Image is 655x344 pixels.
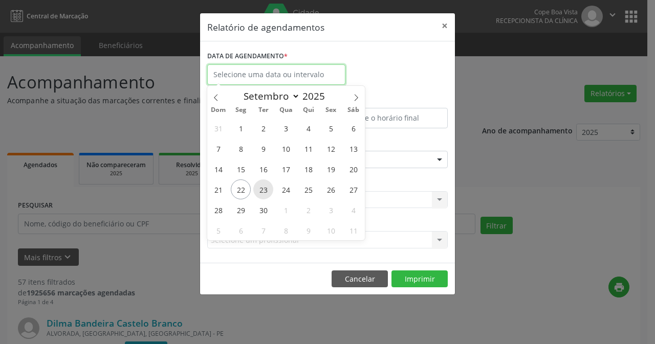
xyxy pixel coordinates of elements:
[276,139,296,158] span: Setembro 10, 2025
[321,179,341,199] span: Setembro 26, 2025
[208,200,228,220] span: Setembro 28, 2025
[321,118,341,138] span: Setembro 5, 2025
[391,270,448,288] button: Imprimir
[231,200,251,220] span: Setembro 29, 2025
[276,200,296,220] span: Outubro 1, 2025
[298,159,318,179] span: Setembro 18, 2025
[208,220,228,240] span: Outubro 5, 2025
[321,200,341,220] span: Outubro 3, 2025
[230,107,252,113] span: Seg
[207,49,288,64] label: DATA DE AGENDAMENTO
[275,107,297,113] span: Qua
[321,139,341,158] span: Setembro 12, 2025
[298,200,318,220] span: Outubro 2, 2025
[276,220,296,240] span: Outubro 8, 2025
[231,118,251,138] span: Setembro 1, 2025
[207,64,345,85] input: Selecione uma data ou intervalo
[300,89,334,103] input: Year
[231,139,251,158] span: Setembro 8, 2025
[253,118,273,138] span: Setembro 2, 2025
[298,220,318,240] span: Outubro 9, 2025
[321,220,341,240] span: Outubro 10, 2025
[208,118,228,138] span: Agosto 31, 2025
[343,179,363,199] span: Setembro 27, 2025
[253,179,273,199] span: Setembro 23, 2025
[208,179,228,199] span: Setembro 21, 2025
[253,139,273,158] span: Setembro 9, 2025
[208,159,228,179] span: Setembro 14, 2025
[207,20,324,34] h5: Relatório de agendamentos
[231,220,251,240] span: Outubro 6, 2025
[343,200,363,220] span: Outubro 4, 2025
[253,220,273,240] span: Outubro 7, 2025
[298,179,318,199] span: Setembro 25, 2025
[343,139,363,158] span: Setembro 13, 2025
[342,107,365,113] span: Sáb
[231,179,251,199] span: Setembro 22, 2025
[434,13,455,38] button: Close
[231,159,251,179] span: Setembro 15, 2025
[297,107,320,113] span: Qui
[208,139,228,158] span: Setembro 7, 2025
[343,159,363,179] span: Setembro 20, 2025
[330,92,448,108] label: ATÉ
[276,159,296,179] span: Setembro 17, 2025
[330,108,448,128] input: Selecione o horário final
[298,118,318,138] span: Setembro 4, 2025
[298,139,318,158] span: Setembro 11, 2025
[253,159,273,179] span: Setembro 16, 2025
[276,179,296,199] span: Setembro 24, 2025
[332,270,388,288] button: Cancelar
[252,107,275,113] span: Ter
[343,220,363,240] span: Outubro 11, 2025
[238,89,300,103] select: Month
[343,118,363,138] span: Setembro 6, 2025
[207,107,230,113] span: Dom
[253,200,273,220] span: Setembro 30, 2025
[321,159,341,179] span: Setembro 19, 2025
[276,118,296,138] span: Setembro 3, 2025
[320,107,342,113] span: Sex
